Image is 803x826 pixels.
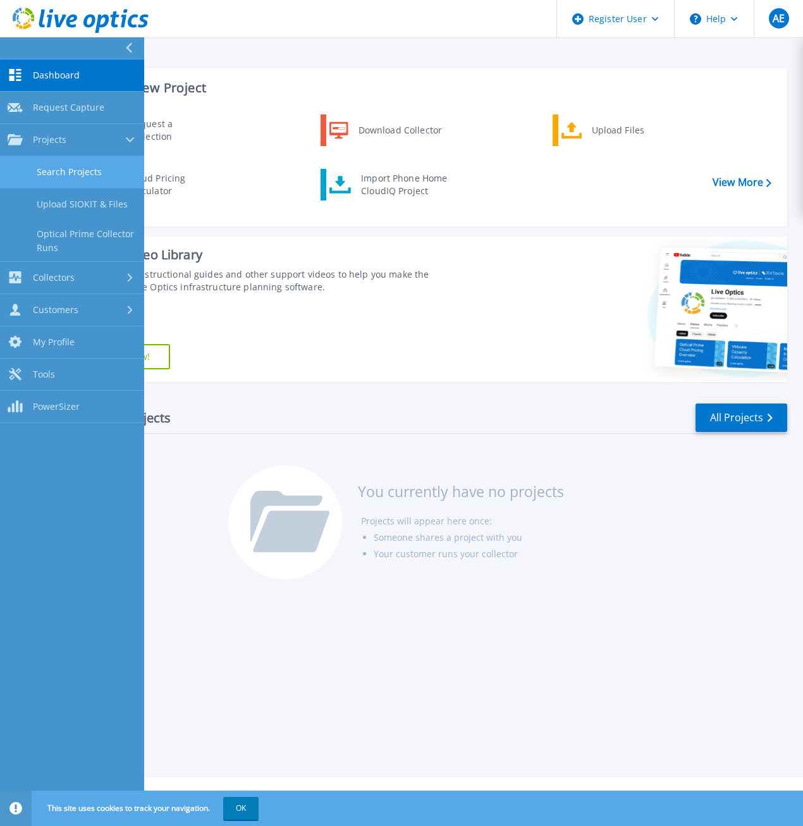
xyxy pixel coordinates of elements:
div: Find tutorials, instructional guides and other support videos to help you make the most of your L... [74,268,451,293]
div: Support Video Library [74,247,451,263]
li: Projects will appear here once: [361,513,564,529]
span: Projects [33,134,66,145]
span: AE [773,13,785,23]
a: Cloud Pricing Calculator [89,169,219,200]
a: Download Collector [321,114,450,146]
a: All Projects [696,404,787,432]
a: Request a Collection [89,114,219,146]
button: OK [223,797,259,820]
a: View More [713,176,771,188]
div: Cloud Pricing Calculator [122,172,216,197]
div: Download Collector [352,118,448,143]
a: Upload Files [553,114,682,146]
div: Request a Collection [123,118,216,143]
div: Upload Files [585,118,679,143]
span: Dashboard [33,70,80,81]
li: Someone shares a project with you [374,529,564,546]
span: This site uses cookies to track your navigation. [35,797,259,820]
div: Import Phone Home CloudIQ Project [355,172,453,197]
span: Customers [33,304,78,316]
span: PowerSizer [33,401,80,412]
span: Request Capture [33,102,104,113]
span: Tools [33,369,55,380]
span: Collectors [33,272,75,283]
h3: You currently have no projects [358,484,564,498]
li: Your customer runs your collector [374,546,564,562]
span: My Profile [33,336,75,348]
h3: Start a New Project [90,81,771,95]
